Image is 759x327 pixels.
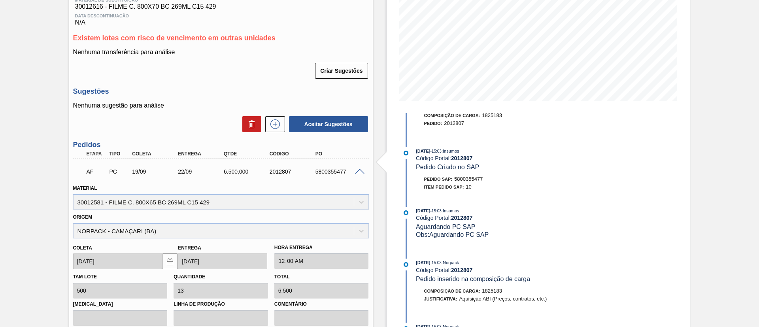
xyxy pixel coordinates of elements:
[73,245,92,251] label: Coleta
[424,297,457,301] span: Justificativa:
[313,151,365,157] div: PO
[451,155,473,161] strong: 2012807
[261,116,285,132] div: Nova sugestão
[289,116,368,132] button: Aceitar Sugestões
[178,245,201,251] label: Entrega
[416,267,604,273] div: Código Portal:
[430,261,442,265] span: - 15:03
[482,112,502,118] span: 1825183
[162,253,178,269] button: locked
[444,120,464,126] span: 2012807
[222,168,273,175] div: 6.500,000
[285,115,369,133] div: Aceitar Sugestões
[459,296,547,302] span: Aquisição ABI (Preços, contratos, etc.)
[404,151,408,155] img: atual
[442,149,459,153] span: : Insumos
[75,3,367,10] span: 30012616 - FILME C. 800X70 BC 269ML C15 429
[174,299,268,310] label: Linha de Produção
[424,121,442,126] span: Pedido :
[313,168,365,175] div: 5800355477
[274,242,369,253] label: Hora Entrega
[442,260,459,265] span: : Norpack
[451,267,473,273] strong: 2012807
[73,141,369,149] h3: Pedidos
[222,151,273,157] div: Qtde
[73,49,369,56] p: Nenhuma transferência para análise
[416,208,430,213] span: [DATE]
[73,214,93,220] label: Origem
[424,177,453,181] span: Pedido SAP:
[268,151,319,157] div: Código
[73,185,97,191] label: Material
[73,274,97,280] label: Tam lote
[416,276,530,282] span: Pedido inserido na composição de carga
[274,299,369,310] label: Comentário
[416,155,604,161] div: Código Portal:
[87,168,106,175] p: AF
[165,257,175,266] img: locked
[107,151,131,157] div: Tipo
[85,151,108,157] div: Etapa
[73,34,276,42] span: Existem lotes com risco de vencimento em outras unidades
[416,260,430,265] span: [DATE]
[482,288,502,294] span: 1825183
[73,299,168,310] label: [MEDICAL_DATA]
[130,168,181,175] div: 19/09/2025
[454,176,483,182] span: 5800355477
[451,215,473,221] strong: 2012807
[130,151,181,157] div: Coleta
[416,164,479,170] span: Pedido Criado no SAP
[73,10,369,26] div: N/A
[416,215,604,221] div: Código Portal:
[174,274,205,280] label: Quantidade
[424,289,480,293] span: Composição de Carga :
[268,168,319,175] div: 2012807
[316,62,368,79] div: Criar Sugestões
[430,149,442,153] span: - 15:03
[404,210,408,215] img: atual
[466,184,471,190] span: 10
[73,253,162,269] input: dd/mm/yyyy
[404,262,408,267] img: atual
[178,253,267,269] input: dd/mm/yyyy
[424,113,480,118] span: Composição de Carga :
[75,13,367,18] span: Data Descontinuação
[315,63,368,79] button: Criar Sugestões
[424,185,464,189] span: Item pedido SAP:
[107,168,131,175] div: Pedido de Compra
[176,168,227,175] div: 22/09/2025
[416,223,475,230] span: Aguardando PC SAP
[73,102,369,109] p: Nenhuma sugestão para análise
[176,151,227,157] div: Entrega
[238,116,261,132] div: Excluir Sugestões
[430,209,442,213] span: - 15:03
[73,87,369,96] h3: Sugestões
[416,149,430,153] span: [DATE]
[416,231,489,238] span: Obs: Aguardando PC SAP
[85,163,108,180] div: Aguardando Faturamento
[274,274,290,280] label: Total
[442,208,459,213] span: : Insumos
